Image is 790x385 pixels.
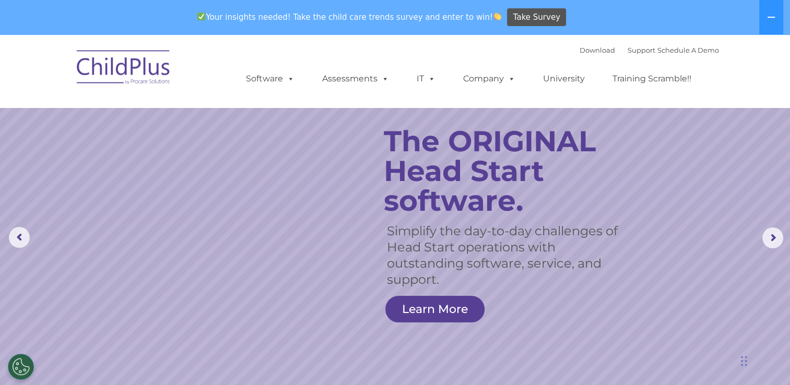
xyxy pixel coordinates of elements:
a: University [533,68,595,89]
a: Learn More [385,296,485,322]
button: Cookies Settings [8,354,34,380]
span: Phone number [145,112,190,119]
rs-layer: Simplify the day-to-day challenges of Head Start operations with outstanding software, service, a... [387,223,618,287]
img: ✅ [197,13,205,20]
span: Take Survey [513,8,560,27]
div: Drag [741,345,747,377]
font: | [580,46,719,54]
a: Support [628,46,655,54]
a: Take Survey [507,8,566,27]
iframe: Chat Widget [620,272,790,385]
a: Software [235,68,305,89]
img: 👏 [493,13,501,20]
a: Assessments [312,68,399,89]
a: IT [406,68,446,89]
a: Download [580,46,615,54]
rs-layer: The ORIGINAL Head Start software. [384,126,630,215]
span: Last name [145,69,177,77]
a: Schedule A Demo [657,46,719,54]
span: Your insights needed! Take the child care trends survey and enter to win! [193,7,506,27]
a: Company [453,68,526,89]
img: ChildPlus by Procare Solutions [72,43,176,95]
a: Training Scramble!! [602,68,702,89]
